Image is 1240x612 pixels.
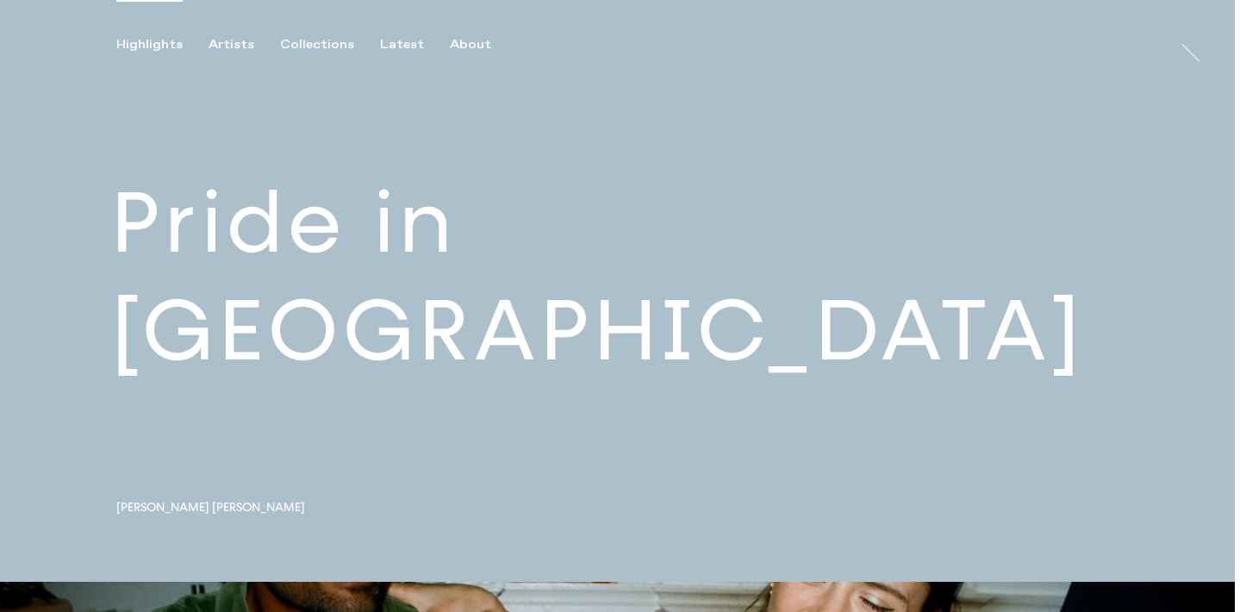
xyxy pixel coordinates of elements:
[116,37,183,53] div: Highlights
[280,37,380,53] button: Collections
[380,37,424,53] div: Latest
[209,37,280,53] button: Artists
[450,37,491,53] div: About
[450,37,517,53] button: About
[280,37,354,53] div: Collections
[116,37,209,53] button: Highlights
[209,37,254,53] div: Artists
[380,37,450,53] button: Latest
